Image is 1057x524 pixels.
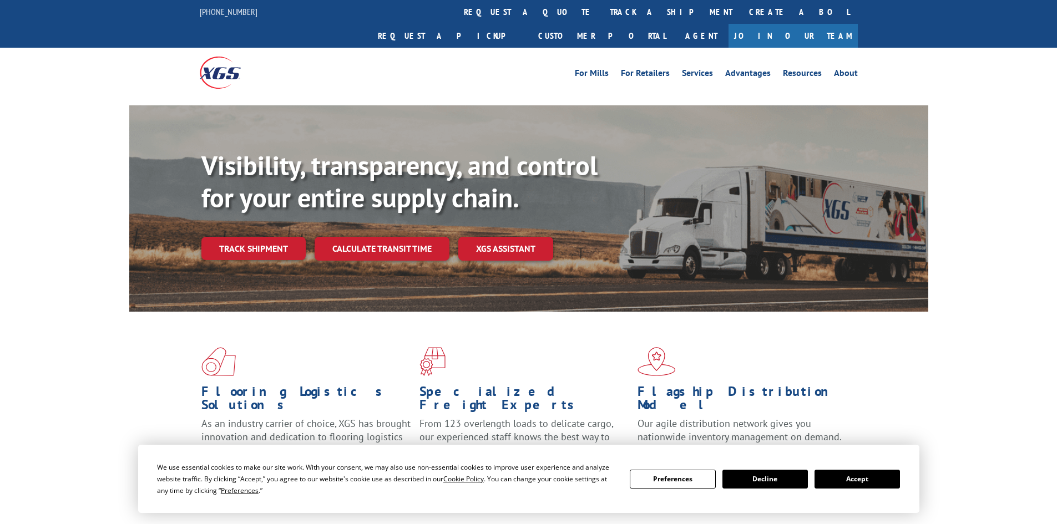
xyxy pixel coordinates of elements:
div: We use essential cookies to make our site work. With your consent, we may also use non-essential ... [157,461,616,496]
h1: Specialized Freight Experts [419,385,629,417]
h1: Flooring Logistics Solutions [201,385,411,417]
a: [PHONE_NUMBER] [200,6,257,17]
a: For Retailers [621,69,670,81]
a: For Mills [575,69,609,81]
a: Agent [674,24,729,48]
img: xgs-icon-focused-on-flooring-red [419,347,446,376]
button: Decline [722,470,808,489]
img: xgs-icon-total-supply-chain-intelligence-red [201,347,236,376]
a: Track shipment [201,237,306,260]
p: From 123 overlength loads to delicate cargo, our experienced staff knows the best way to move you... [419,417,629,466]
a: Request a pickup [370,24,530,48]
a: Calculate transit time [315,237,449,261]
div: Cookie Consent Prompt [138,445,919,513]
span: Cookie Policy [443,474,484,484]
span: Preferences [221,486,259,495]
button: Preferences [630,470,715,489]
button: Accept [815,470,900,489]
a: Customer Portal [530,24,674,48]
a: Advantages [725,69,771,81]
a: Resources [783,69,822,81]
a: Services [682,69,713,81]
a: About [834,69,858,81]
a: Join Our Team [729,24,858,48]
h1: Flagship Distribution Model [638,385,847,417]
span: Our agile distribution network gives you nationwide inventory management on demand. [638,417,842,443]
b: Visibility, transparency, and control for your entire supply chain. [201,148,598,215]
span: As an industry carrier of choice, XGS has brought innovation and dedication to flooring logistics... [201,417,411,456]
img: xgs-icon-flagship-distribution-model-red [638,347,676,376]
a: XGS ASSISTANT [458,237,553,261]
